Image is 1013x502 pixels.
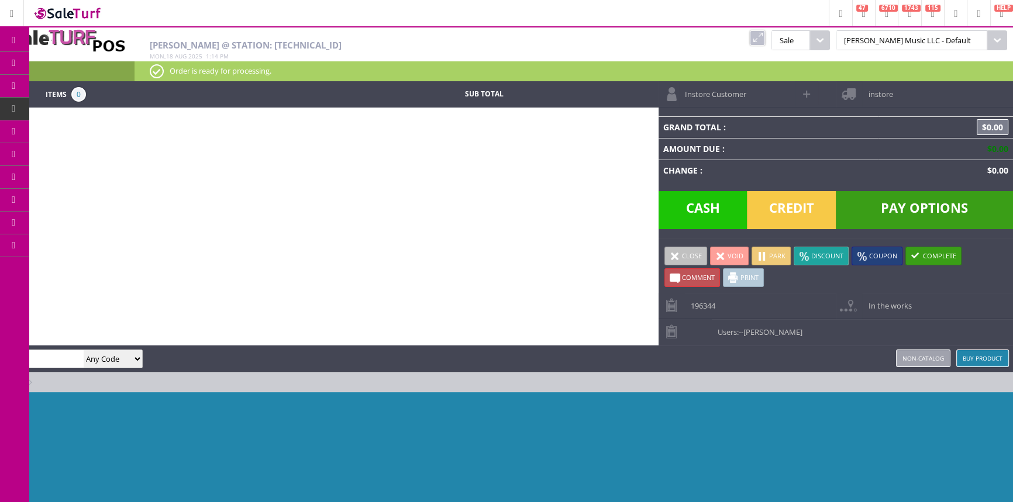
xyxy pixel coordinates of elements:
span: [PERSON_NAME] Music LLC - Default [836,30,987,50]
span: 6710 [879,5,898,12]
a: Non-catalog [896,349,950,367]
span: -[PERSON_NAME] [741,327,802,337]
td: Amount Due : [659,138,879,160]
span: 47 [856,5,868,12]
span: , : [150,52,229,60]
span: pm [220,52,229,60]
span: 196344 [685,293,715,311]
a: Buy Product [956,349,1009,367]
span: 2025 [188,52,202,60]
span: 18 [166,52,173,60]
input: Search [5,350,84,367]
span: instore [862,81,893,99]
span: Pay Options [836,191,1013,229]
h2: [PERSON_NAME] @ Station: [TECHNICAL_ID] [150,40,656,50]
p: Order is ready for processing. [150,64,998,77]
td: Change : [659,160,879,181]
td: Grand Total : [659,116,879,138]
span: 1743 [902,5,921,12]
a: Discount [794,247,849,265]
span: Mon [150,52,164,60]
span: Users: [712,319,802,337]
span: Aug [175,52,187,60]
span: 1 [206,52,209,60]
span: - [739,327,741,337]
a: Coupon [852,247,902,265]
a: Print [723,268,764,287]
span: 0 [71,87,86,102]
td: Sub Total [395,87,573,102]
a: Complete [905,247,962,265]
span: In the works [862,293,911,311]
span: 14 [211,52,218,60]
span: Comment [682,273,715,282]
span: Sale [771,30,809,50]
span: Cash [659,191,747,229]
span: 115 [925,5,940,12]
span: Credit [747,191,836,229]
span: $0.00 [983,143,1008,154]
span: Instore Customer [679,81,746,99]
span: HELP [994,5,1013,12]
a: Close [664,247,707,265]
a: Void [710,247,749,265]
a: Park [752,247,791,265]
span: Items [46,87,67,100]
span: $0.00 [977,119,1008,135]
span: $0.00 [983,165,1008,176]
img: SaleTurf [33,5,103,21]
